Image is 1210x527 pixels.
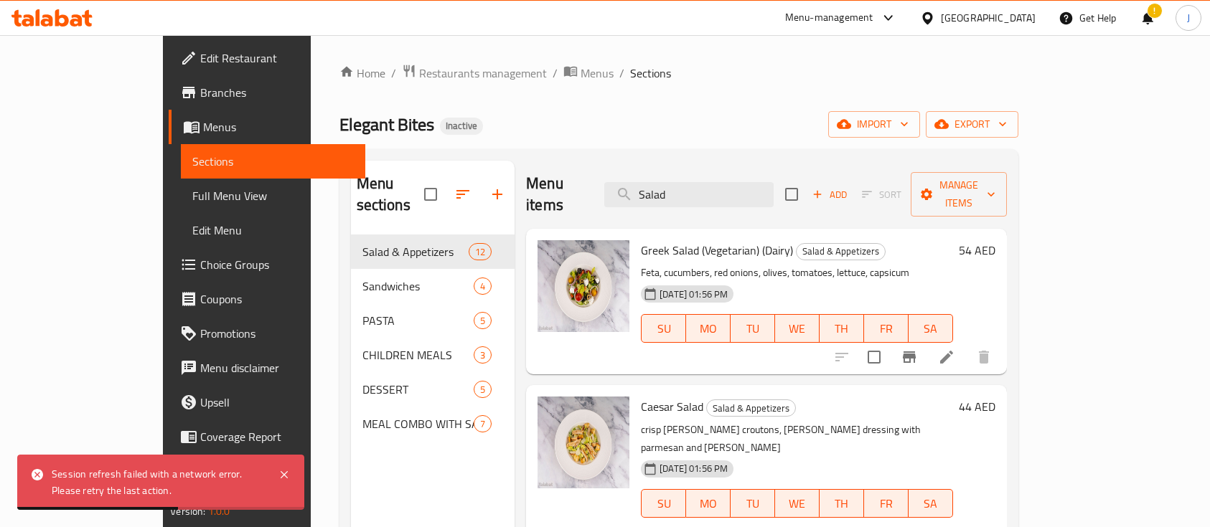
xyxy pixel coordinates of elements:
[553,65,558,82] li: /
[941,10,1036,26] div: [GEOGRAPHIC_DATA]
[736,493,769,514] span: TU
[474,346,492,364] div: items
[469,243,492,260] div: items
[707,400,795,417] span: Salad & Appetizers
[938,348,955,366] a: Edit menu item
[853,184,911,206] span: Select section first
[731,489,775,518] button: TU
[192,222,354,239] span: Edit Menu
[641,489,686,518] button: SU
[339,108,434,141] span: Elegant Bites
[604,182,774,207] input: search
[208,502,230,521] span: 1.0.0
[469,245,491,259] span: 12
[181,144,365,179] a: Sections
[959,397,995,417] h6: 44 AED
[362,346,474,364] span: CHILDREN MEALS
[810,186,849,203] span: Add
[480,177,515,212] button: Add section
[181,213,365,247] a: Edit Menu
[526,173,587,216] h2: Menu items
[864,489,909,518] button: FR
[474,415,492,432] div: items
[840,115,909,133] span: import
[169,247,365,282] a: Choice Groups
[200,290,354,308] span: Coupons
[654,288,733,301] span: [DATE] 01:56 PM
[864,314,909,343] button: FR
[169,316,365,351] a: Promotions
[922,176,995,212] span: Manage items
[692,318,725,339] span: MO
[914,318,947,339] span: SA
[351,303,515,338] div: PASTA5
[1187,10,1190,26] span: J
[641,239,793,261] span: Greek Salad (Vegetarian) (Dairy)
[200,49,354,67] span: Edit Restaurant
[169,385,365,419] a: Upsell
[785,9,873,27] div: Menu-management
[52,466,264,498] div: Session refresh failed with a network error. Please retry the last action.
[937,115,1007,133] span: export
[200,428,354,445] span: Coverage Report
[820,314,864,343] button: TH
[914,493,947,514] span: SA
[351,269,515,303] div: Sandwiches4
[926,111,1018,138] button: export
[169,351,365,385] a: Menu disclaimer
[169,41,365,75] a: Edit Restaurant
[351,234,515,269] div: Salad & Appetizers12
[362,277,474,295] span: Sandwiches
[169,419,365,454] a: Coverage Report
[192,153,354,170] span: Sections
[200,394,354,411] span: Upsell
[692,493,725,514] span: MO
[362,381,474,398] span: DESSERT
[828,111,920,138] button: import
[825,318,858,339] span: TH
[581,65,614,82] span: Menus
[362,243,469,260] span: Salad & Appetizers
[563,64,614,82] a: Menus
[474,312,492,329] div: items
[641,314,686,343] button: SU
[807,184,853,206] span: Add item
[362,415,474,432] span: MEAL COMBO WITH SALAD & DESSERTS
[181,179,365,213] a: Full Menu View
[781,318,814,339] span: WE
[474,277,492,295] div: items
[474,383,491,397] span: 5
[686,314,731,343] button: MO
[351,372,515,407] div: DESSERT5
[169,454,365,488] a: Grocery Checklist
[440,120,483,132] span: Inactive
[870,318,903,339] span: FR
[419,65,547,82] span: Restaurants management
[351,338,515,372] div: CHILDREN MEALS3
[909,314,953,343] button: SA
[538,397,629,488] img: Caesar Salad
[200,359,354,376] span: Menu disclaimer
[474,348,491,362] span: 3
[440,118,483,135] div: Inactive
[538,240,629,332] img: Greek Salad (Vegetarian) (Dairy)
[630,65,671,82] span: Sections
[474,314,491,328] span: 5
[362,312,474,329] span: PASTA
[967,340,1001,374] button: delete
[647,318,680,339] span: SU
[200,256,354,273] span: Choice Groups
[339,64,1018,82] nav: breadcrumb
[641,264,953,282] p: Feta, cucumbers, red onions, olives, tomatoes, lettuce, capsicum
[416,179,446,209] span: Select all sections
[892,340,927,374] button: Branch-specific-item
[641,396,703,417] span: Caesar Salad
[647,493,680,514] span: SU
[169,75,365,110] a: Branches
[807,184,853,206] button: Add
[736,318,769,339] span: TU
[351,407,515,441] div: MEAL COMBO WITH SALAD & DESSERTS7
[797,243,885,260] span: Salad & Appetizers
